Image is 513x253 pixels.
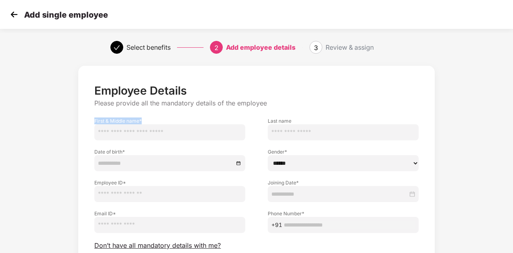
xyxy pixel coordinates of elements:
span: +91 [271,221,282,229]
div: Select benefits [126,41,171,54]
label: Date of birth [94,148,245,155]
p: Please provide all the mandatory details of the employee [94,99,419,107]
div: Add employee details [226,41,295,54]
label: Gender [268,148,419,155]
span: Don’t have all mandatory details with me? [94,241,221,250]
label: Last name [268,117,419,124]
label: Employee ID [94,179,245,186]
span: 2 [214,44,218,52]
label: First & Middle name [94,117,245,124]
p: Add single employee [24,10,108,20]
img: svg+xml;base64,PHN2ZyB4bWxucz0iaHR0cDovL3d3dy53My5vcmcvMjAwMC9zdmciIHdpZHRoPSIzMCIgaGVpZ2h0PSIzMC... [8,8,20,20]
span: check [114,45,120,51]
label: Joining Date [268,179,419,186]
span: 3 [314,44,318,52]
p: Employee Details [94,84,419,97]
div: Review & assign [326,41,374,54]
label: Email ID [94,210,245,217]
label: Phone Number [268,210,419,217]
